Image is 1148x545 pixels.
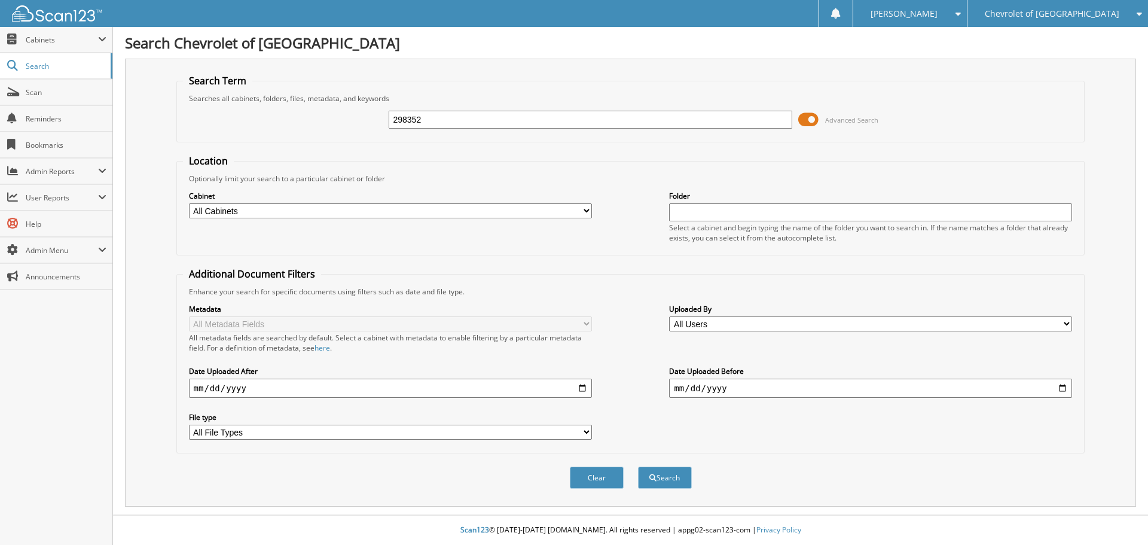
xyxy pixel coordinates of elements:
div: Searches all cabinets, folders, files, metadata, and keywords [183,93,1079,103]
span: Advanced Search [825,115,878,124]
span: [PERSON_NAME] [871,10,938,17]
legend: Search Term [183,74,252,87]
div: Optionally limit your search to a particular cabinet or folder [183,173,1079,184]
span: Admin Reports [26,166,98,176]
button: Clear [570,467,624,489]
span: Search [26,61,105,71]
label: Date Uploaded Before [669,366,1072,376]
label: Folder [669,191,1072,201]
label: Metadata [189,304,592,314]
h1: Search Chevrolet of [GEOGRAPHIC_DATA] [125,33,1136,53]
div: All metadata fields are searched by default. Select a cabinet with metadata to enable filtering b... [189,333,592,353]
span: Help [26,219,106,229]
div: © [DATE]-[DATE] [DOMAIN_NAME]. All rights reserved | appg02-scan123-com | [113,516,1148,545]
div: Select a cabinet and begin typing the name of the folder you want to search in. If the name match... [669,223,1072,243]
span: Reminders [26,114,106,124]
span: Scan123 [460,525,489,535]
img: scan123-logo-white.svg [12,5,102,22]
span: Admin Menu [26,245,98,255]
span: Cabinets [26,35,98,45]
input: start [189,379,592,398]
a: Privacy Policy [756,525,801,535]
span: Announcements [26,272,106,282]
label: File type [189,412,592,422]
span: Scan [26,87,106,98]
span: Chevrolet of [GEOGRAPHIC_DATA] [985,10,1119,17]
label: Cabinet [189,191,592,201]
span: User Reports [26,193,98,203]
legend: Additional Document Filters [183,267,321,281]
legend: Location [183,154,234,168]
div: Enhance your search for specific documents using filters such as date and file type. [183,287,1079,297]
input: end [669,379,1072,398]
label: Date Uploaded After [189,366,592,376]
button: Search [638,467,692,489]
a: here [315,343,330,353]
span: Bookmarks [26,140,106,150]
label: Uploaded By [669,304,1072,314]
iframe: Chat Widget [1088,488,1148,545]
